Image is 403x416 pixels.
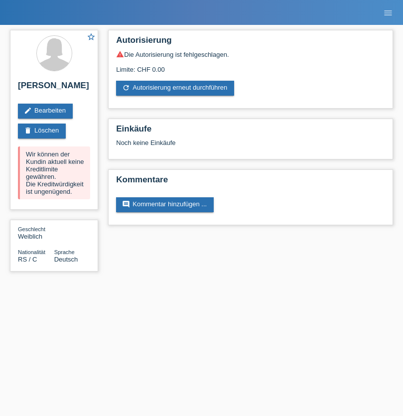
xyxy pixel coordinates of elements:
div: Die Autorisierung ist fehlgeschlagen. [116,50,385,58]
h2: Kommentare [116,175,385,190]
a: deleteLöschen [18,124,66,139]
i: delete [24,127,32,135]
h2: Einkäufe [116,124,385,139]
span: Nationalität [18,249,45,255]
i: edit [24,107,32,115]
div: Weiblich [18,225,54,240]
div: Limite: CHF 0.00 [116,58,385,73]
a: star_border [87,32,96,43]
i: star_border [87,32,96,41]
span: Sprache [54,249,75,255]
span: Geschlecht [18,226,45,232]
div: Wir können der Kundin aktuell keine Kreditlimite gewähren. Die Kreditwürdigkeit ist ungenügend. [18,146,90,199]
h2: [PERSON_NAME] [18,81,90,96]
i: warning [116,50,124,58]
a: menu [378,9,398,15]
a: commentKommentar hinzufügen ... [116,197,214,212]
h2: Autorisierung [116,35,385,50]
i: comment [122,200,130,208]
i: refresh [122,84,130,92]
span: Deutsch [54,256,78,263]
i: menu [383,8,393,18]
a: editBearbeiten [18,104,73,119]
div: Noch keine Einkäufe [116,139,385,154]
a: refreshAutorisierung erneut durchführen [116,81,234,96]
span: Serbien / C / 19.05.2019 [18,256,37,263]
